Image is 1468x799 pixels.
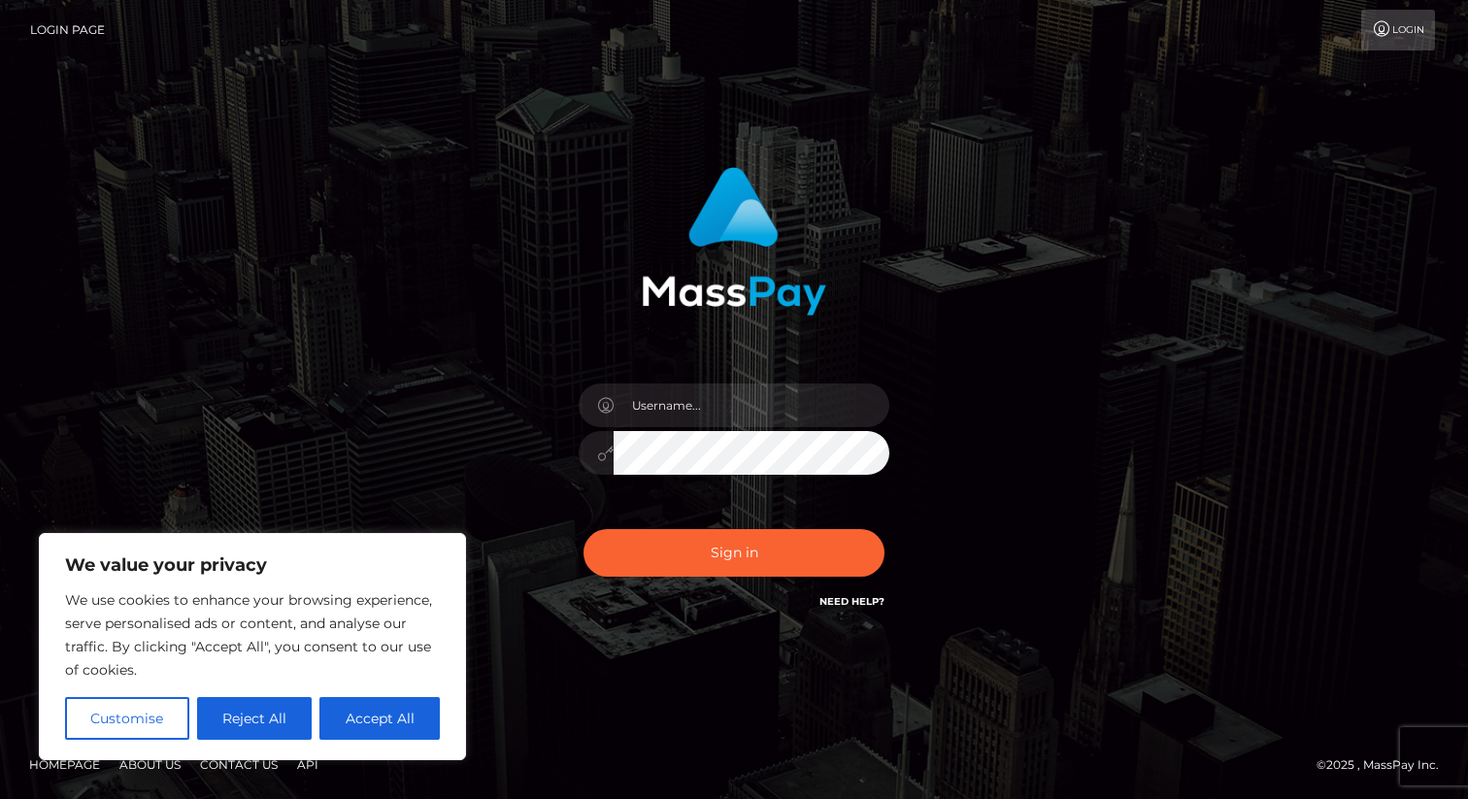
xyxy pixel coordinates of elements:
p: We use cookies to enhance your browsing experience, serve personalised ads or content, and analys... [65,588,440,682]
a: About Us [112,749,188,780]
a: API [289,749,326,780]
a: Login [1361,10,1435,50]
input: Username... [614,383,889,427]
a: Contact Us [192,749,285,780]
button: Reject All [197,697,313,740]
button: Accept All [319,697,440,740]
p: We value your privacy [65,553,440,577]
a: Homepage [21,749,108,780]
div: © 2025 , MassPay Inc. [1317,754,1453,776]
button: Sign in [584,529,884,577]
img: MassPay Login [642,167,826,316]
a: Need Help? [819,595,884,608]
a: Login Page [30,10,105,50]
button: Customise [65,697,189,740]
div: We value your privacy [39,533,466,760]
